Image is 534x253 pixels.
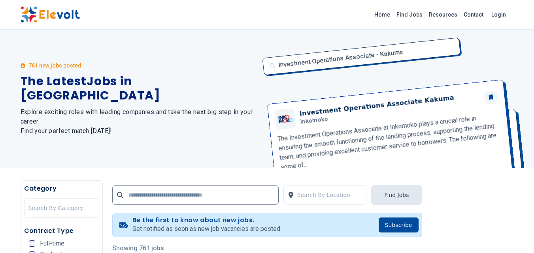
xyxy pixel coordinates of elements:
img: Elevolt [21,6,80,23]
span: Full-time [40,240,64,247]
h4: Be the first to know about new jobs. [132,216,281,224]
a: Find Jobs [393,8,426,21]
h2: Explore exciting roles with leading companies and take the next big step in your career. Find you... [21,107,258,136]
a: Contact [460,8,487,21]
p: Showing 761 jobs [112,244,422,253]
h5: Contract Type [24,226,99,236]
h1: The Latest Jobs in [GEOGRAPHIC_DATA] [21,74,258,103]
button: Find Jobs [371,185,422,205]
h5: Category [24,184,99,193]
input: Full-time [29,240,35,247]
p: 761 new jobs posted [28,62,81,69]
a: Home [371,8,393,21]
button: Subscribe [379,217,419,232]
a: Login [487,7,511,22]
p: Get notified as soon as new job vacancies are posted. [132,224,281,234]
a: Resources [426,8,460,21]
